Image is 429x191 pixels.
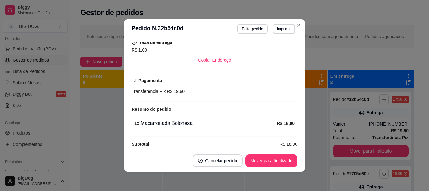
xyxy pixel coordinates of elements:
strong: Taxa de entrega [139,40,172,45]
button: Close [294,20,304,30]
span: close-circle [198,159,203,163]
div: Macarronada Bolonesa [134,120,277,127]
button: Copiar Endereço [193,54,236,66]
span: R$ 1,00 [132,48,147,53]
strong: 1 x [134,121,139,126]
h3: Pedido N. 32b54c0d [132,24,183,34]
span: Transferência Pix [132,89,166,94]
strong: Pagamento [138,78,162,83]
strong: Subtotal [132,142,149,147]
strong: R$ 18,90 [277,121,295,126]
span: R$ 18,90 [280,141,297,148]
button: Mover para finalizado [245,154,297,167]
button: Editarpedido [237,24,267,34]
button: Imprimir [273,24,295,34]
span: R$ 19,90 [166,89,185,94]
span: dollar [132,40,137,45]
span: credit-card [132,78,136,83]
strong: Resumo do pedido [132,107,171,112]
button: close-circleCancelar pedido [193,154,243,167]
